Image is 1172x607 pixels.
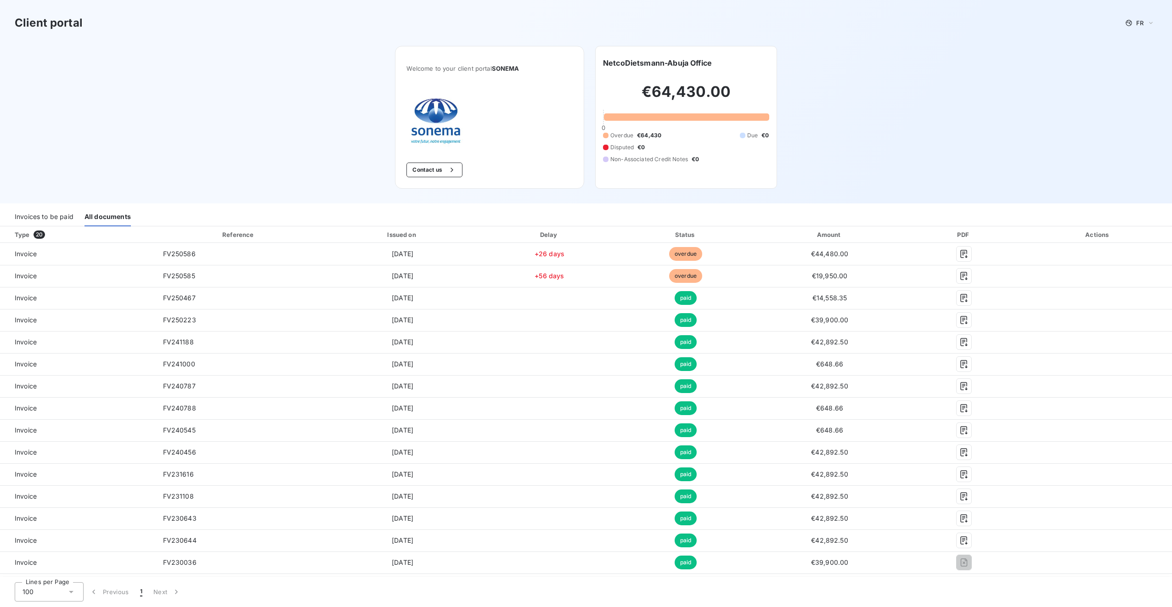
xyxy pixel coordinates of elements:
span: paid [675,445,697,459]
span: [DATE] [392,338,413,346]
div: All documents [85,207,131,226]
span: paid [675,489,697,503]
span: €39,900.00 [811,316,849,324]
span: €648.66 [816,426,843,434]
span: Invoice [7,536,148,545]
span: [DATE] [392,558,413,566]
span: €42,892.50 [811,448,848,456]
span: Invoice [7,337,148,347]
span: paid [675,467,697,481]
span: Welcome to your client portal [406,65,573,72]
span: Due [747,131,758,140]
span: Invoice [7,382,148,391]
span: FV241188 [163,338,194,346]
span: Non-Associated Credit Notes [610,155,688,163]
span: paid [675,534,697,547]
span: FR [1136,19,1144,27]
span: paid [675,556,697,569]
span: FV250467 [163,294,196,302]
span: Invoice [7,448,148,457]
span: Invoice [7,470,148,479]
span: €0 [692,155,699,163]
span: paid [675,423,697,437]
span: €648.66 [816,360,843,368]
span: +56 days [535,272,564,280]
span: €0 [637,143,645,152]
span: FV231108 [163,492,194,500]
button: 1 [135,582,148,601]
span: paid [675,291,697,305]
span: [DATE] [392,492,413,500]
span: €42,892.50 [811,470,848,478]
span: [DATE] [392,316,413,324]
span: Invoice [7,514,148,523]
span: €42,892.50 [811,514,848,522]
span: [DATE] [392,470,413,478]
span: Invoice [7,249,148,259]
span: paid [675,357,697,371]
span: +26 days [535,250,564,258]
div: Type [9,230,154,239]
span: Invoice [7,293,148,303]
span: paid [675,335,697,349]
span: paid [675,313,697,327]
span: [DATE] [392,404,413,412]
button: Previous [84,582,135,601]
h2: €64,430.00 [603,83,769,110]
span: €14,558.35 [812,294,847,302]
span: €39,900.00 [811,558,849,566]
span: SONEMA [492,65,519,72]
span: FV240787 [163,382,196,390]
span: FV230036 [163,558,197,566]
span: [DATE] [392,426,413,434]
span: FV230643 [163,514,197,522]
span: Disputed [610,143,634,152]
span: Invoice [7,271,148,281]
button: Next [148,582,186,601]
button: Contact us [406,163,462,177]
span: [DATE] [392,448,413,456]
span: FV250586 [163,250,196,258]
span: €648.66 [816,404,843,412]
span: €42,892.50 [811,536,848,544]
span: FV231616 [163,470,194,478]
div: PDF [906,230,1022,239]
span: Invoice [7,558,148,567]
span: FV240545 [163,426,196,434]
div: Reference [222,231,254,238]
span: FV250223 [163,316,196,324]
span: [DATE] [392,382,413,390]
span: Overdue [610,131,633,140]
div: Invoices to be paid [15,207,73,226]
span: [DATE] [392,250,413,258]
img: Company logo [406,94,465,148]
h6: NetcoDietsmann-Abuja Office [603,57,712,68]
span: FV240788 [163,404,196,412]
span: FV240456 [163,448,196,456]
span: 20 [34,230,45,239]
span: €42,892.50 [811,492,848,500]
span: Invoice [7,426,148,435]
span: [DATE] [392,536,413,544]
span: paid [675,401,697,415]
span: [DATE] [392,514,413,522]
div: Issued on [324,230,481,239]
div: Actions [1026,230,1170,239]
span: Invoice [7,404,148,413]
div: Status [618,230,754,239]
span: 100 [23,587,34,596]
span: [DATE] [392,272,413,280]
span: [DATE] [392,360,413,368]
span: €0 [761,131,769,140]
span: FV230644 [163,536,197,544]
span: Invoice [7,315,148,325]
span: paid [675,511,697,525]
span: €19,950.00 [812,272,848,280]
span: €64,430 [637,131,661,140]
span: Invoice [7,492,148,501]
span: Invoice [7,360,148,369]
span: €44,480.00 [811,250,849,258]
span: €42,892.50 [811,382,848,390]
div: Amount [757,230,902,239]
span: €42,892.50 [811,338,848,346]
